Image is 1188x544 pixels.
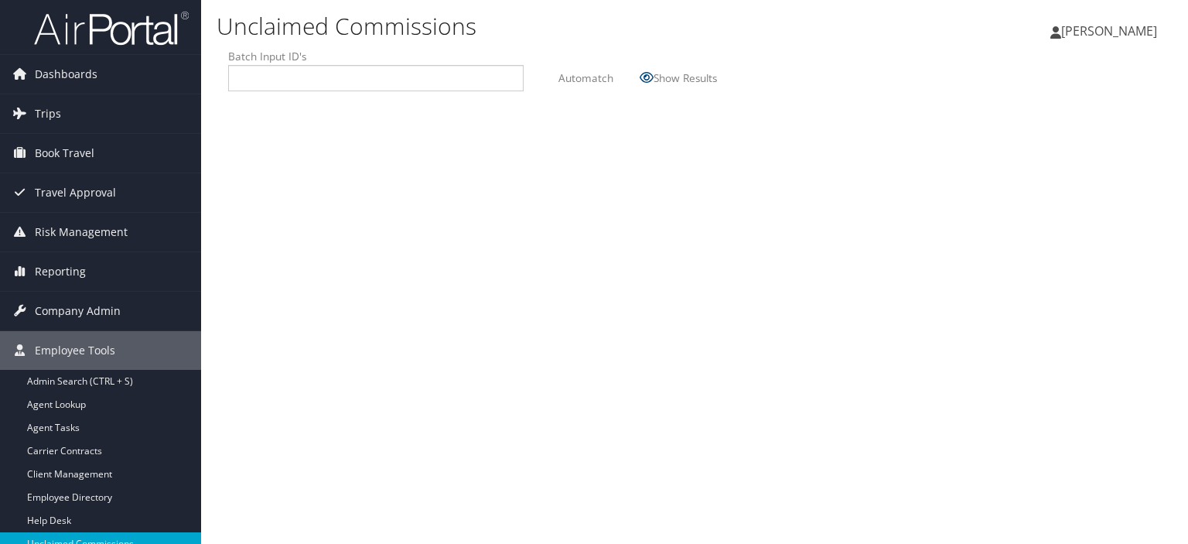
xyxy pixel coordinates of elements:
span: Travel Approval [35,173,116,212]
label: Automatch [558,63,613,92]
label: Batch Input ID's [228,49,524,64]
span: Trips [35,94,61,133]
a: [PERSON_NAME] [1050,8,1173,54]
img: airportal-logo.png [34,10,189,46]
span: Book Travel [35,134,94,173]
label: Show Results [654,63,717,92]
span: Risk Management [35,213,128,251]
span: [PERSON_NAME] [1061,22,1157,39]
span: Employee Tools [35,331,115,370]
span: Company Admin [35,292,121,330]
span: Reporting [35,252,86,291]
span: Dashboards [35,55,97,94]
h1: Unclaimed Commissions [217,10,854,43]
